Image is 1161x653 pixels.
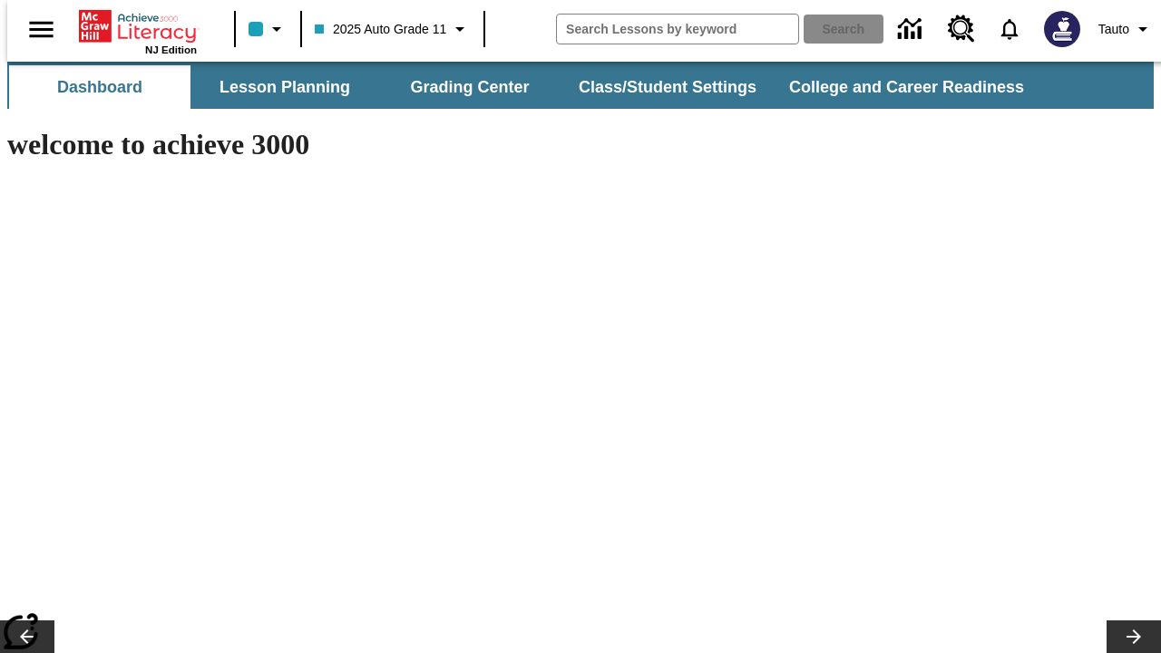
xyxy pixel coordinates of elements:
a: Data Center [887,5,937,54]
button: Dashboard [9,65,190,109]
a: Notifications [986,5,1033,53]
input: search field [557,15,798,44]
button: Class/Student Settings [564,65,771,109]
button: Open side menu [15,3,68,56]
img: Avatar [1044,11,1080,47]
a: Home [79,8,197,44]
span: 2025 Auto Grade 11 [315,20,446,39]
button: Class color is light blue. Change class color [241,13,295,45]
button: Grading Center [379,65,561,109]
span: Tauto [1098,20,1129,39]
button: College and Career Readiness [775,65,1039,109]
button: Class: 2025 Auto Grade 11, Select your class [307,13,478,45]
h1: welcome to achieve 3000 [7,128,791,161]
button: Profile/Settings [1091,13,1161,45]
button: Lesson Planning [194,65,376,109]
button: Select a new avatar [1033,5,1091,53]
div: SubNavbar [7,65,1040,109]
button: Lesson carousel, Next [1107,620,1161,653]
a: Resource Center, Will open in new tab [937,5,986,54]
span: NJ Edition [145,44,197,55]
div: Home [79,6,197,55]
div: SubNavbar [7,62,1154,109]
